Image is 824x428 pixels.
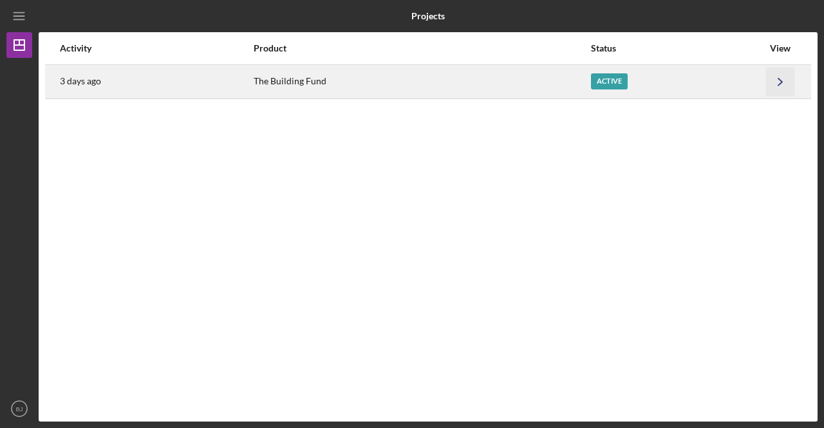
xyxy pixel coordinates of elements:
[60,43,252,53] div: Activity
[254,66,590,98] div: The Building Fund
[6,396,32,422] button: BJ
[591,73,628,89] div: Active
[764,43,796,53] div: View
[254,43,590,53] div: Product
[591,43,763,53] div: Status
[411,11,445,21] b: Projects
[15,405,23,413] text: BJ
[60,76,101,86] time: 2025-08-30 21:34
